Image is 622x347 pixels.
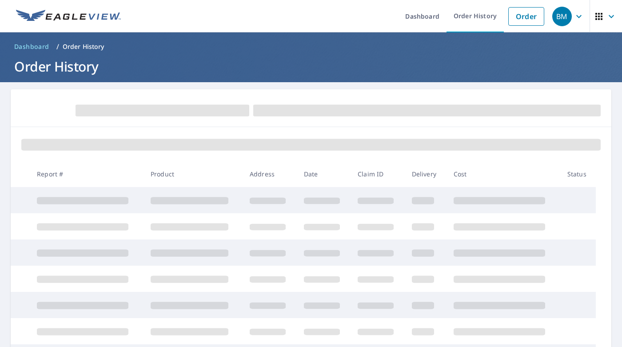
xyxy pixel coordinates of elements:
p: Order History [63,42,104,51]
th: Product [144,161,243,187]
div: BM [552,7,572,26]
th: Delivery [405,161,447,187]
h1: Order History [11,57,611,76]
img: EV Logo [16,10,121,23]
th: Address [243,161,297,187]
th: Status [560,161,596,187]
th: Cost [447,161,560,187]
a: Order [508,7,544,26]
th: Report # [30,161,144,187]
nav: breadcrumb [11,40,611,54]
li: / [56,41,59,52]
span: Dashboard [14,42,49,51]
a: Dashboard [11,40,53,54]
th: Date [297,161,351,187]
th: Claim ID [351,161,405,187]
